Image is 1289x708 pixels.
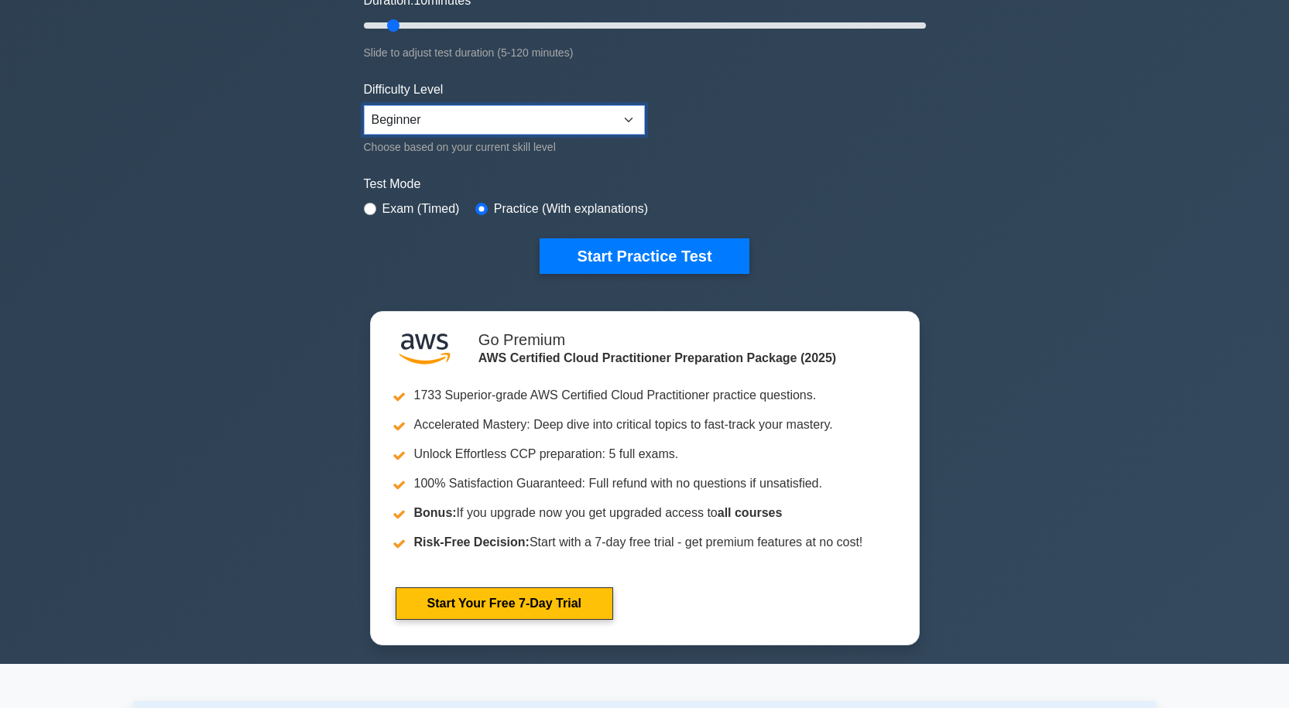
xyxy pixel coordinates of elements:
a: Start Your Free 7-Day Trial [396,587,613,620]
label: Test Mode [364,175,926,193]
button: Start Practice Test [540,238,749,274]
label: Practice (With explanations) [494,200,648,218]
div: Choose based on your current skill level [364,138,645,156]
label: Difficulty Level [364,80,444,99]
div: Slide to adjust test duration (5-120 minutes) [364,43,926,62]
label: Exam (Timed) [382,200,460,218]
